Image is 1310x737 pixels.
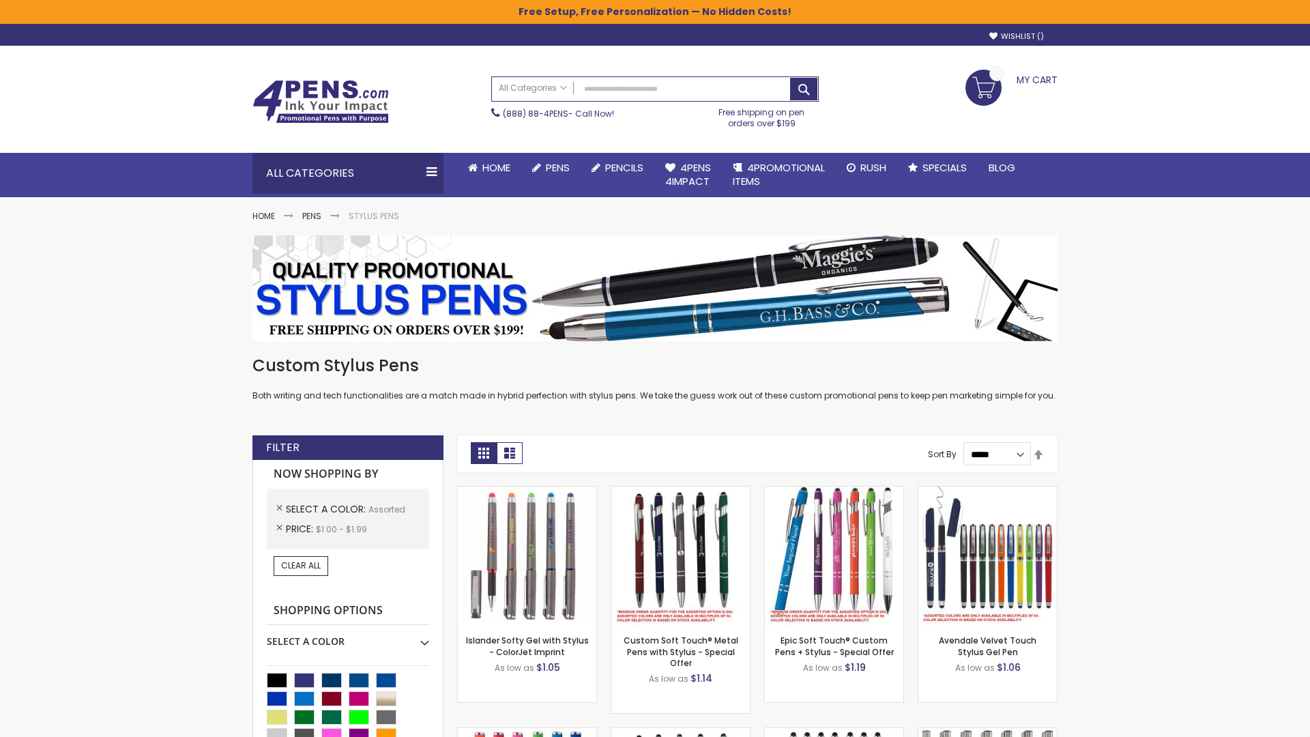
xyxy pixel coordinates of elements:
[775,635,894,657] a: Epic Soft Touch® Custom Pens + Stylus - Special Offer
[458,486,596,497] a: Islander Softy Gel with Stylus - ColorJet Imprint-Assorted
[654,153,722,197] a: 4Pens4impact
[624,635,738,668] a: Custom Soft Touch® Metal Pens with Stylus - Special Offer
[978,153,1026,183] a: Blog
[302,210,321,222] a: Pens
[611,486,750,497] a: Custom Soft Touch® Metal Pens with Stylus-Assorted
[316,523,367,535] span: $1.00 - $1.99
[922,160,967,175] span: Specials
[267,625,429,648] div: Select A Color
[492,77,574,100] a: All Categories
[546,160,570,175] span: Pens
[733,160,825,188] span: 4PROMOTIONAL ITEMS
[649,673,688,684] span: As low as
[997,661,1021,674] span: $1.06
[499,83,567,93] span: All Categories
[605,160,643,175] span: Pencils
[611,487,750,625] img: Custom Soft Touch® Metal Pens with Stylus-Assorted
[928,448,957,460] label: Sort By
[918,487,1057,625] img: Avendale Velvet Touch Stylus Gel Pen-Assorted
[252,235,1058,341] img: Stylus Pens
[252,355,1058,402] div: Both writing and tech functionalities are a match made in hybrid perfection with stylus pens. We ...
[765,487,903,625] img: 4P-MS8B-Assorted
[281,560,321,571] span: Clear All
[458,487,596,625] img: Islander Softy Gel with Stylus - ColorJet Imprint-Assorted
[845,661,866,674] span: $1.19
[471,442,497,464] strong: Grid
[368,504,405,515] span: Assorted
[457,153,521,183] a: Home
[765,486,903,497] a: 4P-MS8B-Assorted
[286,502,368,516] span: Select A Color
[503,108,614,119] span: - Call Now!
[989,160,1015,175] span: Blog
[803,662,843,674] span: As low as
[705,102,819,129] div: Free shipping on pen orders over $199
[252,210,275,222] a: Home
[495,662,534,674] span: As low as
[267,596,429,626] strong: Shopping Options
[939,635,1036,657] a: Avendale Velvet Touch Stylus Gel Pen
[897,153,978,183] a: Specials
[836,153,897,183] a: Rush
[665,160,711,188] span: 4Pens 4impact
[503,108,568,119] a: (888) 88-4PENS
[349,210,399,222] strong: Stylus Pens
[955,662,995,674] span: As low as
[521,153,581,183] a: Pens
[252,153,443,194] div: All Categories
[690,671,712,685] span: $1.14
[267,460,429,489] strong: Now Shopping by
[466,635,589,657] a: Islander Softy Gel with Stylus - ColorJet Imprint
[266,440,300,455] strong: Filter
[918,486,1057,497] a: Avendale Velvet Touch Stylus Gel Pen-Assorted
[722,153,836,197] a: 4PROMOTIONALITEMS
[536,661,560,674] span: $1.05
[482,160,510,175] span: Home
[989,31,1044,42] a: Wishlist
[860,160,886,175] span: Rush
[252,80,389,124] img: 4Pens Custom Pens and Promotional Products
[252,355,1058,377] h1: Custom Stylus Pens
[581,153,654,183] a: Pencils
[274,556,328,575] a: Clear All
[286,522,316,536] span: Price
